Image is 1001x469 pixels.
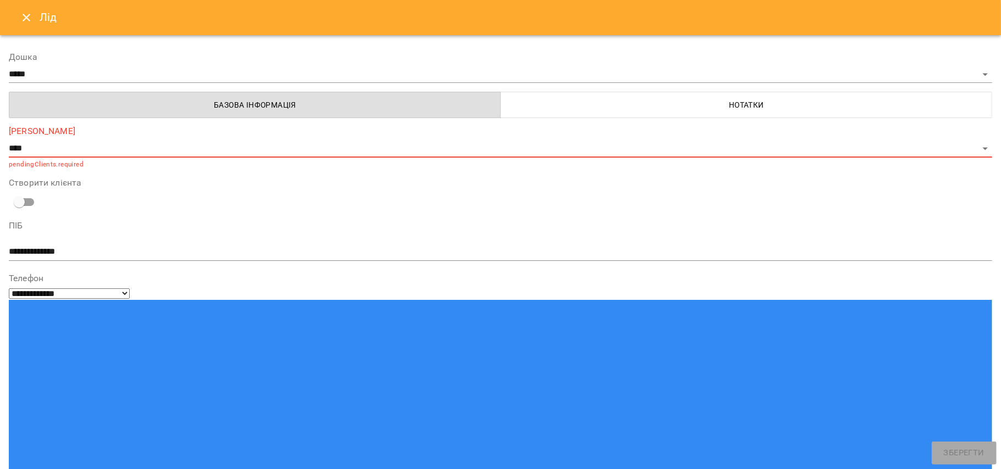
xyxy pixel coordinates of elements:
label: Створити клієнта [9,178,992,187]
label: Телефон [9,274,992,283]
span: Базова інформація [16,98,494,111]
label: Дошка [9,53,992,62]
button: Нотатки [500,92,992,118]
select: Phone number country [9,288,130,299]
h6: Лід [40,9,988,26]
button: Базова інформація [9,92,501,118]
label: ПІБ [9,221,992,230]
button: Close [13,4,40,31]
span: Нотатки [507,98,986,111]
p: pendingClients.required [9,159,992,170]
label: [PERSON_NAME] [9,127,992,136]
